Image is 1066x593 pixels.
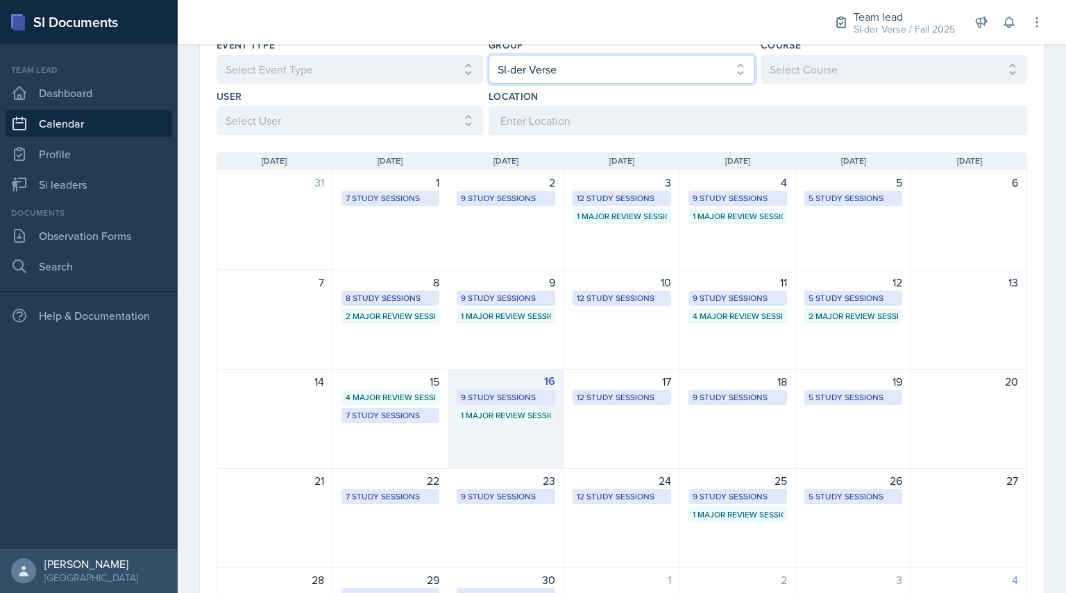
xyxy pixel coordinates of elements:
div: 7 Study Sessions [346,192,436,205]
div: 12 Study Sessions [577,490,667,503]
div: 1 Major Review Session [461,409,551,422]
div: 9 Study Sessions [693,292,783,304]
a: Search [6,252,172,280]
div: [GEOGRAPHIC_DATA] [44,571,138,585]
div: [PERSON_NAME] [44,557,138,571]
div: 7 Study Sessions [346,409,436,422]
div: 12 Study Sessions [577,391,667,404]
div: 5 Study Sessions [809,292,899,304]
span: [DATE] [841,155,866,167]
div: 9 Study Sessions [461,391,551,404]
div: 12 Study Sessions [577,192,667,205]
label: Location [489,89,539,103]
span: [DATE] [609,155,634,167]
div: 9 Study Sessions [693,391,783,404]
div: 10 [573,274,671,291]
div: 20 [920,373,1018,390]
div: 12 Study Sessions [577,292,667,304]
div: 8 Study Sessions [346,292,436,304]
span: [DATE] [493,155,518,167]
div: 1 Major Review Session [693,210,783,223]
div: 22 [341,472,440,489]
div: 1 [341,174,440,191]
div: SI-der Verse / Fall 2025 [854,22,955,37]
div: 18 [688,373,787,390]
div: 3 [804,571,903,588]
div: 1 Major Review Session [461,310,551,323]
div: Team lead [6,64,172,76]
div: 11 [688,274,787,291]
div: Team lead [854,8,955,25]
div: 8 [341,274,440,291]
div: 5 Study Sessions [809,391,899,404]
div: 1 Major Review Session [577,210,667,223]
label: Course [761,38,801,52]
div: 9 Study Sessions [693,490,783,503]
a: Si leaders [6,171,172,198]
div: 2 Major Review Sessions [346,310,436,323]
label: Group [489,38,524,52]
div: 23 [457,472,555,489]
div: 5 Study Sessions [809,192,899,205]
span: [DATE] [725,155,750,167]
a: Dashboard [6,79,172,107]
span: [DATE] [957,155,982,167]
div: 24 [573,472,671,489]
div: 2 Major Review Sessions [809,310,899,323]
div: 7 Study Sessions [346,490,436,503]
a: Profile [6,140,172,168]
div: 28 [226,571,324,588]
label: Event Type [217,38,276,52]
div: 7 [226,274,324,291]
div: 9 Study Sessions [461,192,551,205]
div: 29 [341,571,440,588]
div: 16 [457,373,555,390]
div: 9 Study Sessions [461,292,551,304]
div: Documents [6,207,172,219]
div: 2 [457,174,555,191]
div: 9 Study Sessions [693,192,783,205]
span: [DATE] [262,155,287,167]
div: 17 [573,373,671,390]
div: 4 Major Review Sessions [693,310,783,323]
div: 13 [920,274,1018,291]
div: 31 [226,174,324,191]
label: User [217,89,242,103]
input: Enter Location [489,106,1027,135]
div: 25 [688,472,787,489]
div: 1 Major Review Session [693,508,783,521]
div: 5 [804,174,903,191]
span: [DATE] [378,155,403,167]
div: 2 [688,571,787,588]
div: 4 Major Review Sessions [346,391,436,404]
div: 5 Study Sessions [809,490,899,503]
div: 19 [804,373,903,390]
div: 14 [226,373,324,390]
div: 21 [226,472,324,489]
a: Observation Forms [6,222,172,250]
div: 12 [804,274,903,291]
div: 26 [804,472,903,489]
div: 15 [341,373,440,390]
div: 30 [457,571,555,588]
div: 6 [920,174,1018,191]
div: 9 [457,274,555,291]
div: 4 [688,174,787,191]
div: Help & Documentation [6,302,172,329]
div: 27 [920,472,1018,489]
div: 4 [920,571,1018,588]
div: 9 Study Sessions [461,490,551,503]
div: 3 [573,174,671,191]
div: 1 [573,571,671,588]
a: Calendar [6,110,172,137]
